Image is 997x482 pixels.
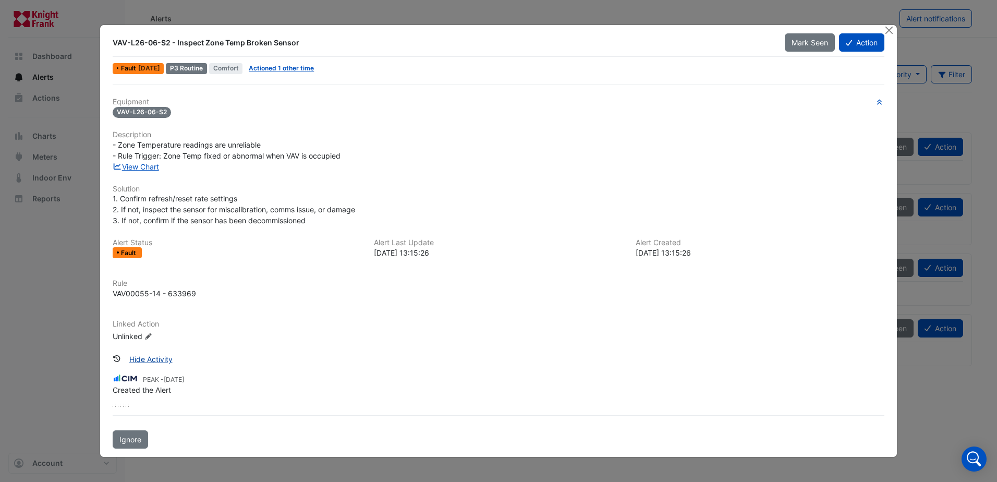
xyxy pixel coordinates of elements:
h6: Alert Created [636,238,884,247]
img: CIM [113,373,139,384]
button: Close [884,25,895,36]
h6: Equipment [113,98,884,106]
div: [DATE] 13:15:26 [374,247,623,258]
h6: Alert Status [113,238,361,247]
div: Unlinked [113,331,238,342]
div: VAV-L26-06-S2 - Inspect Zone Temp Broken Sensor [113,38,772,48]
h6: Alert Last Update [374,238,623,247]
span: Ignore [119,435,141,444]
div: VAV00055-14 - 633969 [113,288,196,299]
button: Mark Seen [785,33,835,52]
h6: Linked Action [113,320,884,329]
button: Action [839,33,884,52]
button: Hide Activity [123,350,179,368]
a: Actioned 1 other time [249,64,314,72]
span: Mark Seen [792,38,828,47]
span: Fault [121,250,138,256]
span: Comfort [209,63,243,74]
span: VAV-L26-06-S2 [113,107,171,118]
h6: Solution [113,185,884,194]
small: PEAK - [143,375,184,384]
div: [DATE] 13:15:26 [636,247,884,258]
span: 1. Confirm refresh/reset rate settings 2. If not, inspect the sensor for miscalibration, comms is... [113,194,355,225]
div: P3 Routine [166,63,207,74]
span: - Zone Temperature readings are unreliable - Rule Trigger: Zone Temp fixed or abnormal when VAV i... [113,140,341,160]
span: Wed 23-Jul-2025 13:15 AEST [138,64,160,72]
h6: Rule [113,279,884,288]
a: View Chart [113,162,159,171]
span: Created the Alert [113,385,171,394]
span: 2025-07-24 07:36:22 [164,376,184,383]
fa-icon: Edit Linked Action [144,333,152,341]
h6: Description [113,130,884,139]
span: Fault [121,65,138,71]
button: Ignore [113,430,148,449]
div: Open Intercom Messenger [962,447,987,472]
